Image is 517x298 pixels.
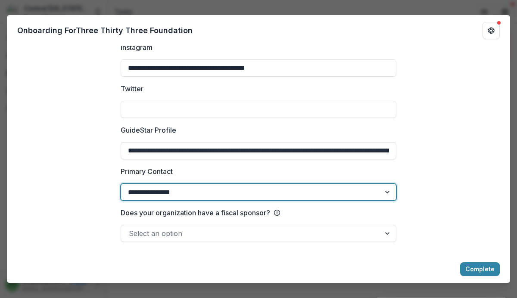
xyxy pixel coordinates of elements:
p: Twitter [121,84,143,94]
button: Complete [460,262,500,276]
p: GuideStar Profile [121,125,176,135]
p: Instagram [121,42,153,53]
button: Get Help [483,22,500,39]
p: Does your organization have a fiscal sponsor? [121,208,270,218]
p: Onboarding For Three Thirty Three Foundation [17,25,193,36]
p: Primary Contact [121,166,173,177]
